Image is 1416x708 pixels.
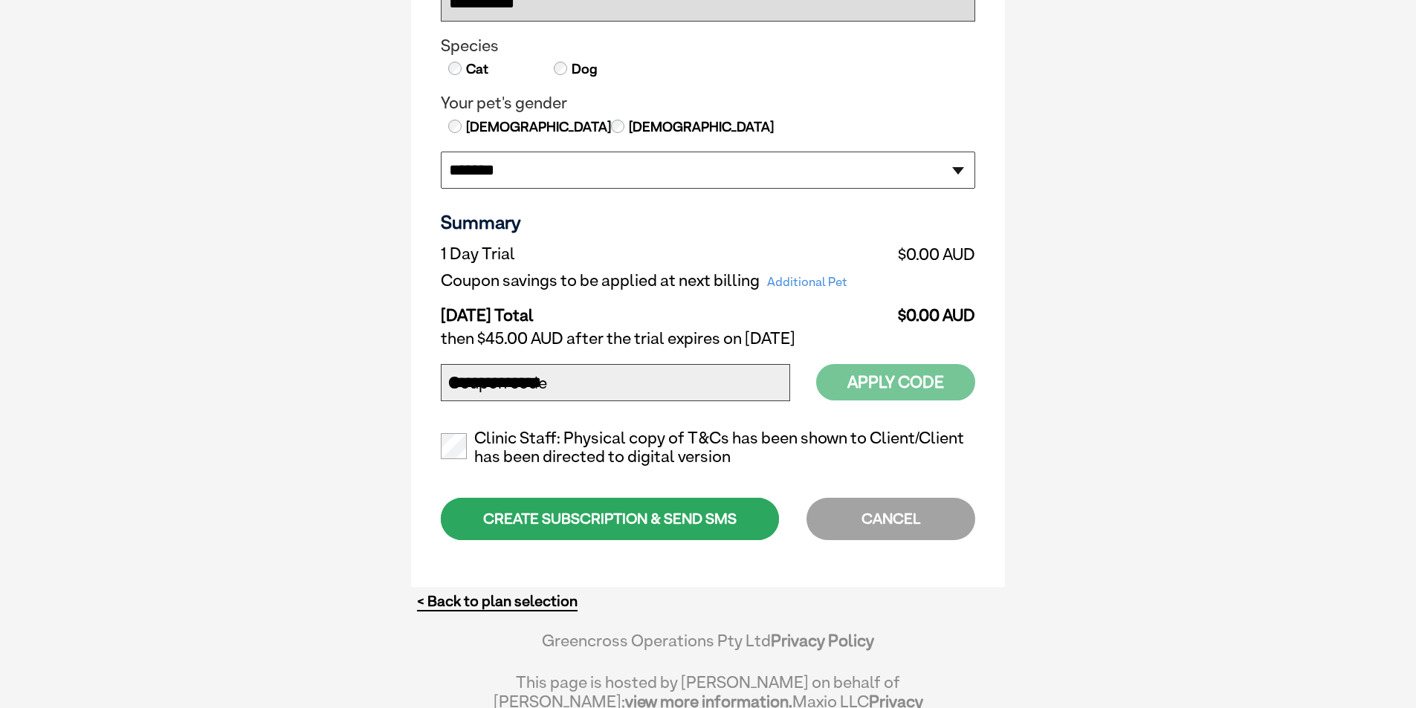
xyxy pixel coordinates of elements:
[888,241,975,267] td: $0.00 AUD
[441,294,888,325] td: [DATE] Total
[441,211,975,233] h3: Summary
[771,631,874,650] a: Privacy Policy
[441,36,975,56] legend: Species
[417,592,578,611] a: < Back to plan selection
[441,94,975,113] legend: Your pet's gender
[441,325,975,352] td: then $45.00 AUD after the trial expires on [DATE]
[448,374,547,393] label: Coupon code
[441,498,779,540] div: CREATE SUBSCRIPTION & SEND SMS
[441,433,467,459] input: Clinic Staff: Physical copy of T&Cs has been shown to Client/Client has been directed to digital ...
[760,272,855,293] span: Additional Pet
[441,429,975,467] label: Clinic Staff: Physical copy of T&Cs has been shown to Client/Client has been directed to digital ...
[493,631,923,665] div: Greencross Operations Pty Ltd
[441,241,888,267] td: 1 Day Trial
[441,267,888,294] td: Coupon savings to be applied at next billing
[806,498,975,540] div: CANCEL
[816,364,975,400] button: Apply Code
[888,294,975,325] td: $0.00 AUD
